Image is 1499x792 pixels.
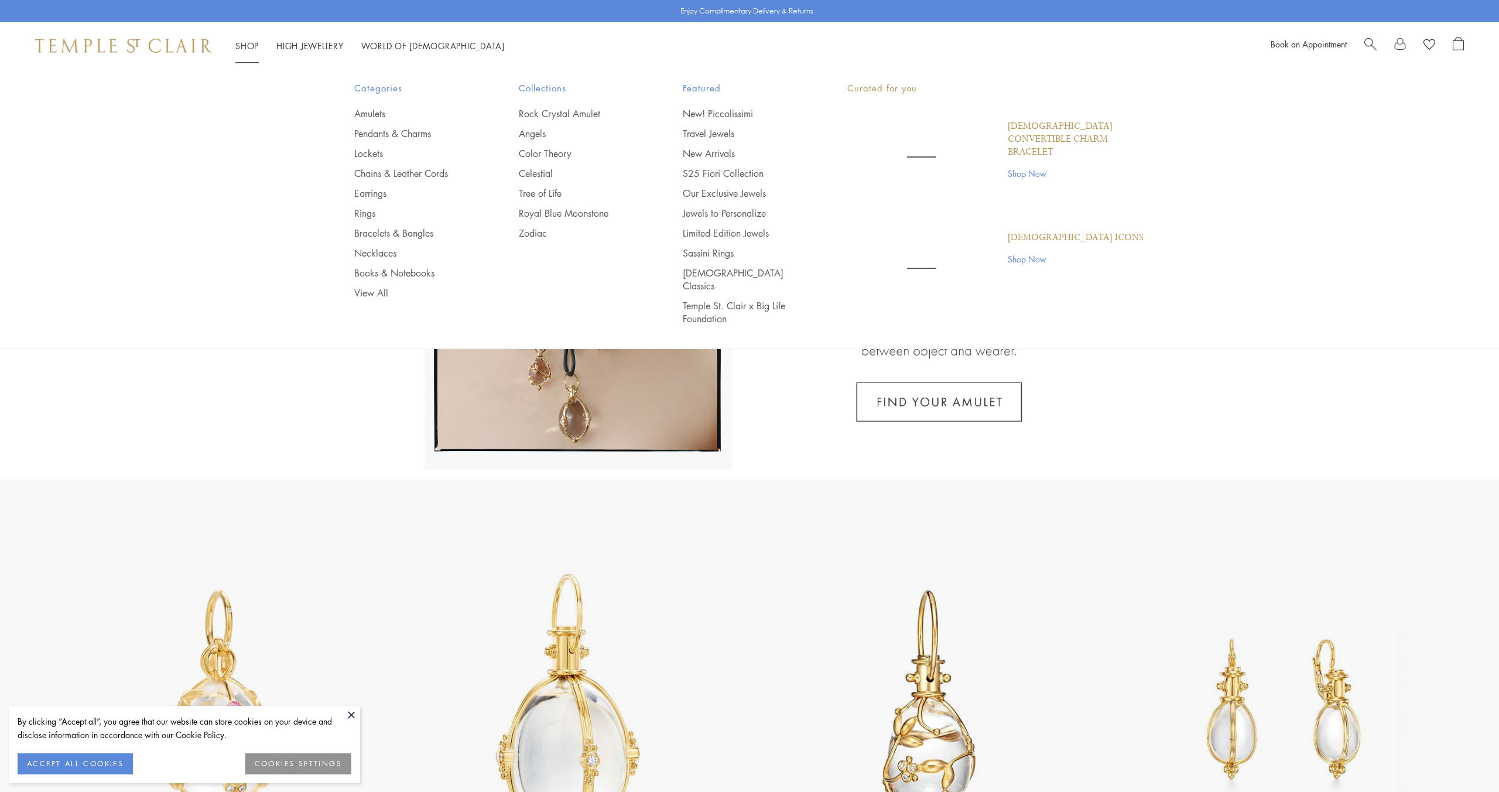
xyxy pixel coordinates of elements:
a: Books & Notebooks [354,267,472,279]
a: Temple St. Clair x Big Life Foundation [683,299,800,325]
button: COOKIES SETTINGS [245,753,351,774]
nav: Main navigation [235,39,505,53]
a: Pendants & Charms [354,127,472,140]
a: Earrings [354,187,472,200]
a: View All [354,286,472,299]
a: Chains & Leather Cords [354,167,472,180]
a: Book an Appointment [1271,38,1347,50]
a: High JewelleryHigh Jewellery [276,40,344,52]
a: Shop Now [1008,252,1144,265]
span: Categories [354,81,472,95]
a: Royal Blue Moonstone [519,207,636,220]
a: Rock Crystal Amulet [519,107,636,120]
a: Amulets [354,107,472,120]
a: Shop Now [1008,167,1145,180]
a: Tree of Life [519,187,636,200]
a: ShopShop [235,40,259,52]
span: Featured [683,81,800,95]
a: Angels [519,127,636,140]
a: Necklaces [354,247,472,260]
a: Open Shopping Bag [1453,37,1464,54]
a: Lockets [354,147,472,160]
div: By clicking “Accept all”, you agree that our website can store cookies on your device and disclos... [18,715,351,742]
button: ACCEPT ALL COOKIES [18,753,133,774]
img: Temple St. Clair [35,39,212,53]
a: Celestial [519,167,636,180]
a: Travel Jewels [683,127,800,140]
a: [DEMOGRAPHIC_DATA] Convertible Charm Bracelet [1008,120,1145,159]
a: [DEMOGRAPHIC_DATA] Classics [683,267,800,292]
a: Search [1364,37,1377,54]
a: Jewels to Personalize [683,207,800,220]
a: Color Theory [519,147,636,160]
a: New Arrivals [683,147,800,160]
a: [DEMOGRAPHIC_DATA] Icons [1008,231,1144,244]
a: View Wishlist [1423,37,1435,54]
a: Sassini Rings [683,247,800,260]
p: Curated for you [847,81,1145,95]
a: World of [DEMOGRAPHIC_DATA]World of [DEMOGRAPHIC_DATA] [361,40,505,52]
a: S25 Fiori Collection [683,167,800,180]
p: Enjoy Complimentary Delivery & Returns [680,5,813,17]
a: Zodiac [519,227,636,240]
a: Bracelets & Bangles [354,227,472,240]
a: Our Exclusive Jewels [683,187,800,200]
a: New! Piccolissimi [683,107,800,120]
span: Collections [519,81,636,95]
a: Rings [354,207,472,220]
a: Limited Edition Jewels [683,227,800,240]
